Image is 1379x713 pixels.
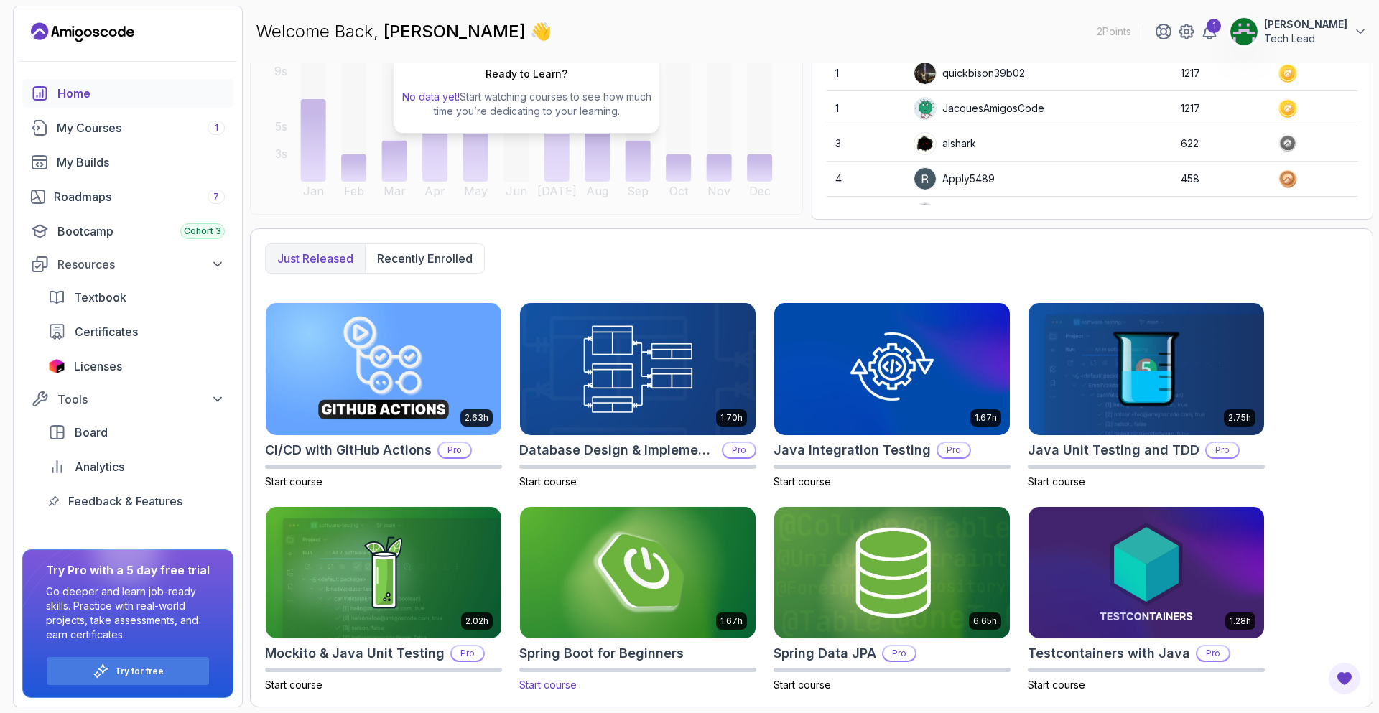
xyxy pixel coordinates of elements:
p: Tech Lead [1264,32,1347,46]
a: courses [22,113,233,142]
h2: Ready to Learn? [486,67,567,81]
p: 2 Points [1097,24,1131,39]
span: Feedback & Features [68,493,182,510]
h2: Testcontainers with Java [1028,643,1190,663]
a: bootcamp [22,217,233,246]
a: textbook [40,283,233,312]
p: Pro [723,443,755,457]
span: No data yet! [402,90,460,103]
img: Spring Data JPA card [774,507,1010,639]
a: analytics [40,452,233,481]
span: Start course [265,475,322,488]
a: certificates [40,317,233,346]
a: Landing page [31,21,134,44]
p: Recently enrolled [377,250,473,267]
p: Pro [1207,443,1238,457]
p: Welcome Back, [256,20,552,43]
a: Java Integration Testing card1.67hJava Integration TestingProStart course [774,302,1011,489]
span: Start course [519,679,577,691]
h2: Mockito & Java Unit Testing [265,643,445,663]
span: 1 [215,122,218,134]
h2: CI/CD with GitHub Actions [265,440,432,460]
button: Just released [266,244,365,273]
div: 1 [1207,19,1221,33]
span: Analytics [75,458,124,475]
img: Testcontainers with Java card [1029,507,1264,639]
h2: Spring Data JPA [774,643,876,663]
span: Cohort 3 [184,225,221,237]
p: 1.67h [975,412,997,424]
p: 6.65h [973,615,997,627]
span: Certificates [75,323,138,340]
div: alshark [914,132,976,155]
div: My Courses [57,119,225,136]
a: feedback [40,487,233,516]
img: Mockito & Java Unit Testing card [266,507,501,639]
td: 622 [1172,126,1269,162]
a: Database Design & Implementation card1.70hDatabase Design & ImplementationProStart course [519,302,756,489]
a: Try for free [115,666,164,677]
div: jvxdev [914,202,975,225]
div: Home [57,85,225,102]
p: Pro [452,646,483,661]
h2: Java Unit Testing and TDD [1028,440,1199,460]
span: Board [75,424,108,441]
a: 1 [1201,23,1218,40]
button: Resources [22,251,233,277]
a: Spring Data JPA card6.65hSpring Data JPAProStart course [774,506,1011,693]
span: 👋 [529,19,552,44]
img: Spring Boot for Beginners card [514,503,761,642]
div: JacquesAmigosCode [914,97,1044,120]
a: roadmaps [22,182,233,211]
td: 5 [827,197,905,232]
button: Open Feedback Button [1327,661,1362,696]
p: Pro [1197,646,1229,661]
button: Tools [22,386,233,412]
td: 388 [1172,197,1269,232]
img: Java Unit Testing and TDD card [1029,303,1264,435]
a: board [40,418,233,447]
a: Testcontainers with Java card1.28hTestcontainers with JavaProStart course [1028,506,1265,693]
span: Start course [774,475,831,488]
span: Start course [265,679,322,691]
h2: Database Design & Implementation [519,440,716,460]
span: Textbook [74,289,126,306]
td: 458 [1172,162,1269,197]
h2: Java Integration Testing [774,440,931,460]
img: user profile image [914,62,936,84]
p: 2.02h [465,615,488,627]
p: Just released [277,250,353,267]
div: Tools [57,391,225,408]
p: 1.67h [720,615,743,627]
img: CI/CD with GitHub Actions card [266,303,501,435]
div: My Builds [57,154,225,171]
img: default monster avatar [914,98,936,119]
span: Start course [1028,679,1085,691]
span: Start course [519,475,577,488]
td: 1 [827,56,905,91]
span: [PERSON_NAME] [384,21,530,42]
img: Database Design & Implementation card [520,303,756,435]
td: 1 [827,91,905,126]
div: Roadmaps [54,188,225,205]
img: default monster avatar [914,203,936,225]
span: Licenses [74,358,122,375]
a: Mockito & Java Unit Testing card2.02hMockito & Java Unit TestingProStart course [265,506,502,693]
img: Java Integration Testing card [774,303,1010,435]
div: Apply5489 [914,167,995,190]
td: 4 [827,162,905,197]
p: Pro [938,443,970,457]
p: 1.70h [720,412,743,424]
p: 2.75h [1228,412,1251,424]
img: user profile image [914,133,936,154]
button: user profile image[PERSON_NAME]Tech Lead [1230,17,1368,46]
p: 1.28h [1230,615,1251,627]
button: Recently enrolled [365,244,484,273]
p: Start watching courses to see how much time you’re dedicating to your learning. [400,90,653,118]
span: Start course [774,679,831,691]
div: Bootcamp [57,223,225,240]
p: [PERSON_NAME] [1264,17,1347,32]
span: Start course [1028,475,1085,488]
a: Spring Boot for Beginners card1.67hSpring Boot for BeginnersStart course [519,506,756,693]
